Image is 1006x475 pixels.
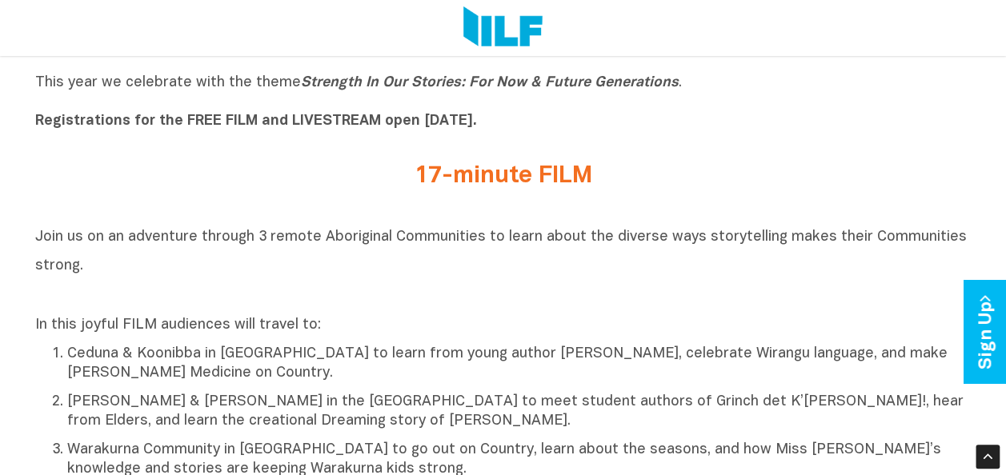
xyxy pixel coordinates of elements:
[301,76,679,90] i: Strength In Our Stories: For Now & Future Generations
[203,163,804,190] h2: 17-minute FILM
[35,230,967,273] span: Join us on an adventure through 3 remote Aboriginal Communities to learn about the diverse ways s...
[67,393,972,431] p: [PERSON_NAME] & [PERSON_NAME] in the [GEOGRAPHIC_DATA] to meet student authors of Grinch det K’[P...
[67,345,972,383] p: Ceduna & Koonibba in [GEOGRAPHIC_DATA] to learn from young author [PERSON_NAME], celebrate Wirang...
[976,445,1000,469] div: Scroll Back to Top
[35,35,972,131] p: Indigenous Literacy Day 2025 will be held on and is a celebration of First Nations stories, cultu...
[35,114,477,128] b: Registrations for the FREE FILM and LIVESTREAM open [DATE].
[463,6,543,50] img: Logo
[35,316,972,335] p: In this joyful FILM audiences will travel to:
